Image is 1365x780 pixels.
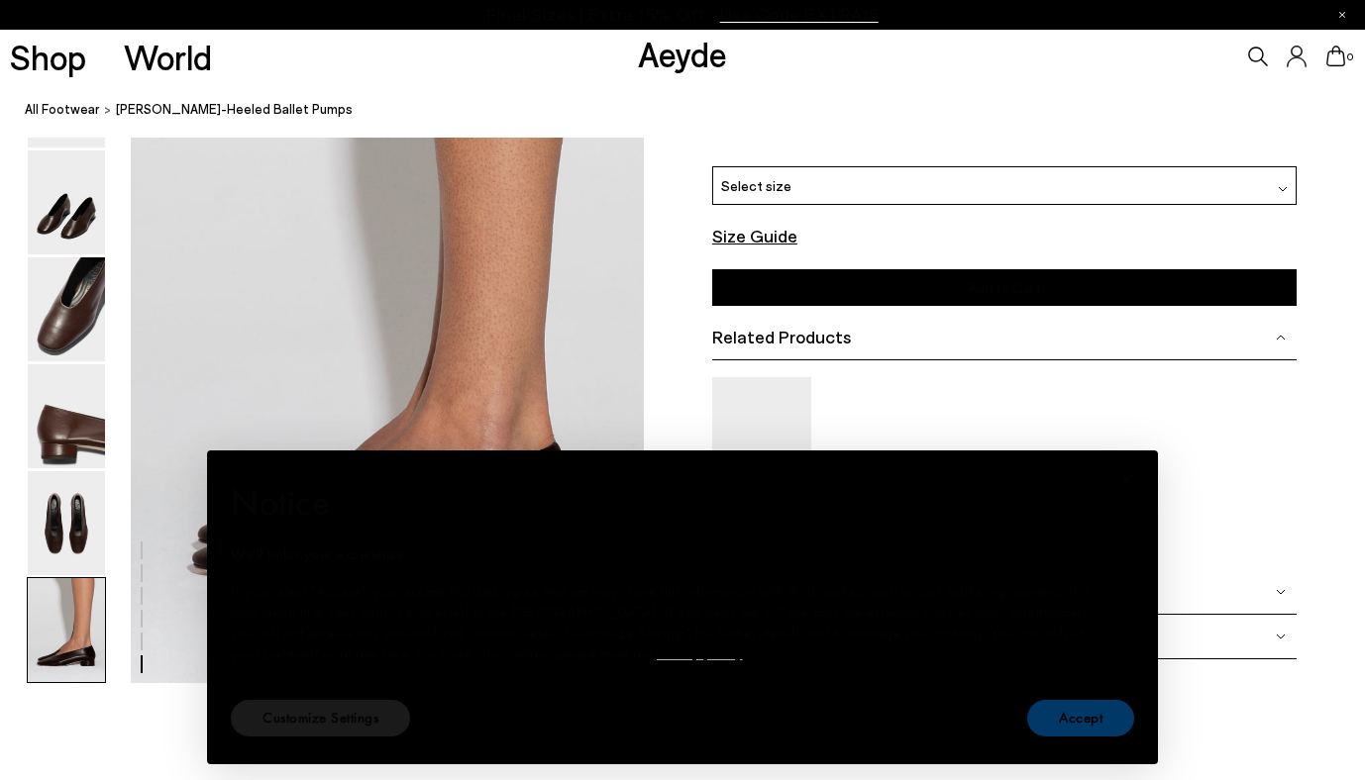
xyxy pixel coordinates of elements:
button: Size Guide [712,224,797,250]
img: svg%3E [1278,185,1288,195]
font: Size Guide [712,225,797,246]
font: Related Products [712,326,851,347]
font: Add to Cart [968,279,1041,296]
font: Accept [1059,708,1102,728]
button: Add to Cart [712,269,1297,306]
img: svg%3E [1276,633,1286,642]
img: Delia Low-Heeled Ballet Pumps - Image 2 [28,150,105,254]
font: . [743,643,747,663]
a: World [124,40,212,74]
nav: breadcrumb [25,83,1365,138]
font: Use Code EXTRA15 [720,3,879,25]
button: Accept [1027,700,1134,736]
a: All Footwear [25,99,100,120]
font: We'll tailor your experience. [231,544,408,564]
font: Notice [231,479,330,526]
font: World [124,36,212,77]
button: Close this notice [1102,456,1150,504]
img: Kirsten Ballet Flats [712,377,811,509]
font: Shop [10,36,86,77]
font: Customize Settings [262,708,378,728]
img: svg%3E [1276,333,1286,342]
a: privacy policy [654,643,743,663]
font: Select size [721,177,791,194]
a: 0 [1326,46,1346,67]
img: Delia Low-Heeled Ballet Pumps - Image 3 [28,257,105,361]
font: If you select "Accept", you accept this and agree that we may share this information with third p... [231,581,1094,663]
font: 0 [1347,50,1353,62]
font: Final Sizes | Extra 15% Off [486,3,705,25]
img: svg%3E [1276,588,1286,598]
font: All Footwear [25,101,100,117]
img: Delia Low-Heeled Ballet Pumps - Image 5 [28,471,105,575]
img: Delia Low-Heeled Ballet Pumps - Image 6 [28,578,105,682]
font: × [1120,464,1133,495]
img: Delia Low-Heeled Ballet Pumps - Image 4 [28,364,105,468]
a: Shop [10,40,86,74]
a: Aeyde [638,33,727,74]
font: [PERSON_NAME]-Heeled Ballet Pumps [116,101,353,117]
button: Customize Settings [231,700,410,736]
span: Navigate to /collections/ss25-final-sizes [720,6,879,24]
